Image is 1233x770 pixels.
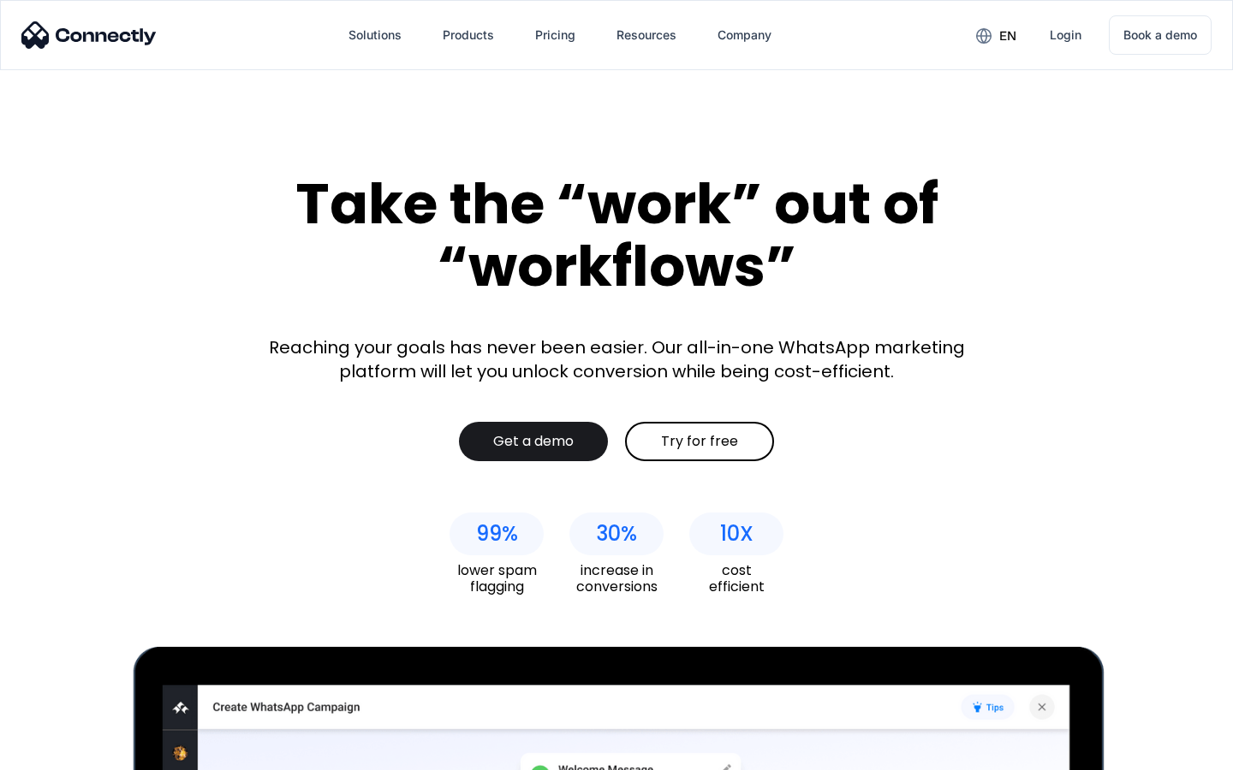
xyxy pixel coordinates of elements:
[535,23,575,47] div: Pricing
[616,23,676,47] div: Resources
[569,562,664,595] div: increase in conversions
[625,422,774,461] a: Try for free
[450,562,544,595] div: lower spam flagging
[231,173,1002,297] div: Take the “work” out of “workflows”
[257,335,976,383] div: Reaching your goals has never been easier. Our all-in-one WhatsApp marketing platform will let yo...
[476,522,518,546] div: 99%
[1050,23,1081,47] div: Login
[718,23,771,47] div: Company
[720,522,753,546] div: 10X
[1109,15,1212,55] a: Book a demo
[443,23,494,47] div: Products
[493,433,574,450] div: Get a demo
[21,21,157,49] img: Connectly Logo
[999,24,1016,48] div: en
[661,433,738,450] div: Try for free
[459,422,608,461] a: Get a demo
[1036,15,1095,56] a: Login
[596,522,637,546] div: 30%
[348,23,402,47] div: Solutions
[521,15,589,56] a: Pricing
[689,562,783,595] div: cost efficient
